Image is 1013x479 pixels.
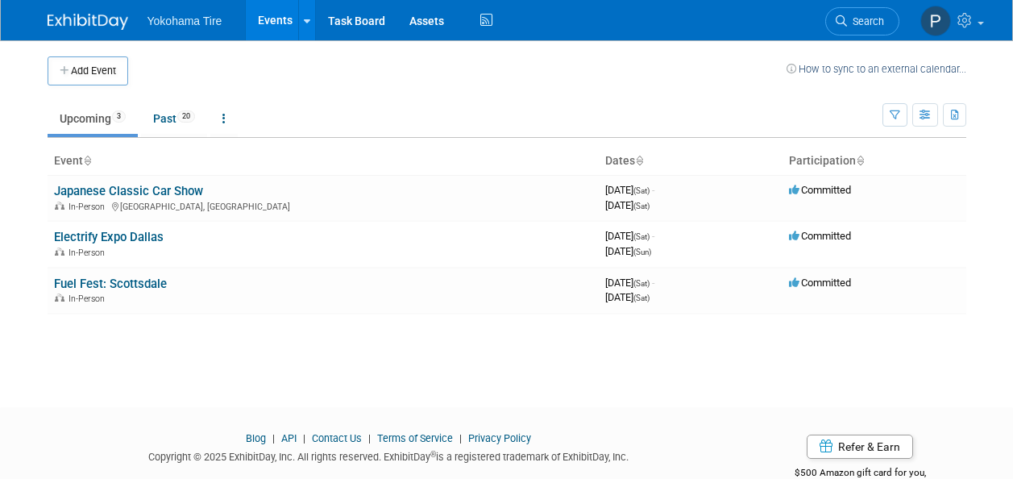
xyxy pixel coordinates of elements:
span: [DATE] [605,277,654,289]
a: Sort by Event Name [83,154,91,167]
span: [DATE] [605,245,651,257]
sup: ® [430,450,436,459]
a: Japanese Classic Car Show [54,184,203,198]
span: (Sat) [633,202,650,210]
span: | [364,432,375,444]
img: In-Person Event [55,248,64,256]
th: Dates [599,148,783,175]
th: Event [48,148,599,175]
span: Committed [789,230,851,242]
span: In-Person [69,202,110,212]
a: Search [825,7,899,35]
a: Fuel Fest: Scottsdale [54,277,167,291]
span: [DATE] [605,184,654,196]
span: (Sun) [633,248,651,256]
span: (Sat) [633,186,650,195]
span: 20 [177,110,195,123]
img: ExhibitDay [48,14,128,30]
span: (Sat) [633,279,650,288]
button: Add Event [48,56,128,85]
span: [DATE] [605,291,650,303]
span: | [268,432,279,444]
a: Past20 [141,103,207,134]
span: Committed [789,277,851,289]
a: Upcoming3 [48,103,138,134]
span: - [652,230,654,242]
a: Sort by Participation Type [856,154,864,167]
a: Electrify Expo Dallas [54,230,164,244]
a: Blog [246,432,266,444]
span: 3 [112,110,126,123]
span: In-Person [69,248,110,258]
a: Privacy Policy [468,432,531,444]
span: - [652,277,654,289]
a: Contact Us [312,432,362,444]
a: Refer & Earn [807,435,913,459]
span: [DATE] [605,230,654,242]
a: How to sync to an external calendar... [787,63,966,75]
div: Copyright © 2025 ExhibitDay, Inc. All rights reserved. ExhibitDay is a registered trademark of Ex... [48,446,731,464]
span: Search [847,15,884,27]
span: In-Person [69,294,110,304]
a: Sort by Start Date [635,154,643,167]
a: Terms of Service [377,432,453,444]
img: In-Person Event [55,202,64,210]
span: | [299,432,309,444]
span: - [652,184,654,196]
span: Committed [789,184,851,196]
img: Paris Hull [920,6,951,36]
span: | [455,432,466,444]
th: Participation [783,148,966,175]
a: API [281,432,297,444]
span: (Sat) [633,232,650,241]
span: Yokohama Tire [147,15,222,27]
span: (Sat) [633,294,650,302]
img: In-Person Event [55,294,64,302]
span: [DATE] [605,199,650,211]
div: [GEOGRAPHIC_DATA], [GEOGRAPHIC_DATA] [54,199,592,212]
